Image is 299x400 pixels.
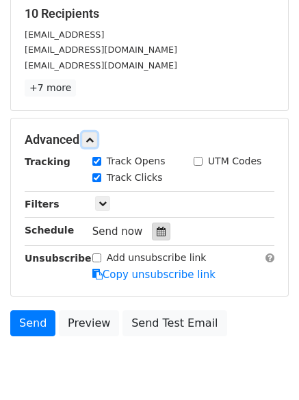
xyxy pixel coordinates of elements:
[25,79,76,97] a: +7 more
[107,154,166,168] label: Track Opens
[231,334,299,400] iframe: Chat Widget
[10,310,55,336] a: Send
[25,156,70,167] strong: Tracking
[59,310,119,336] a: Preview
[25,29,104,40] small: [EMAIL_ADDRESS]
[25,225,74,236] strong: Schedule
[25,60,177,71] small: [EMAIL_ADDRESS][DOMAIN_NAME]
[107,251,207,265] label: Add unsubscribe link
[25,45,177,55] small: [EMAIL_ADDRESS][DOMAIN_NAME]
[107,171,163,185] label: Track Clicks
[25,132,274,147] h5: Advanced
[208,154,261,168] label: UTM Codes
[25,253,92,264] strong: Unsubscribe
[92,268,216,281] a: Copy unsubscribe link
[122,310,226,336] a: Send Test Email
[25,6,274,21] h5: 10 Recipients
[92,225,143,238] span: Send now
[25,199,60,210] strong: Filters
